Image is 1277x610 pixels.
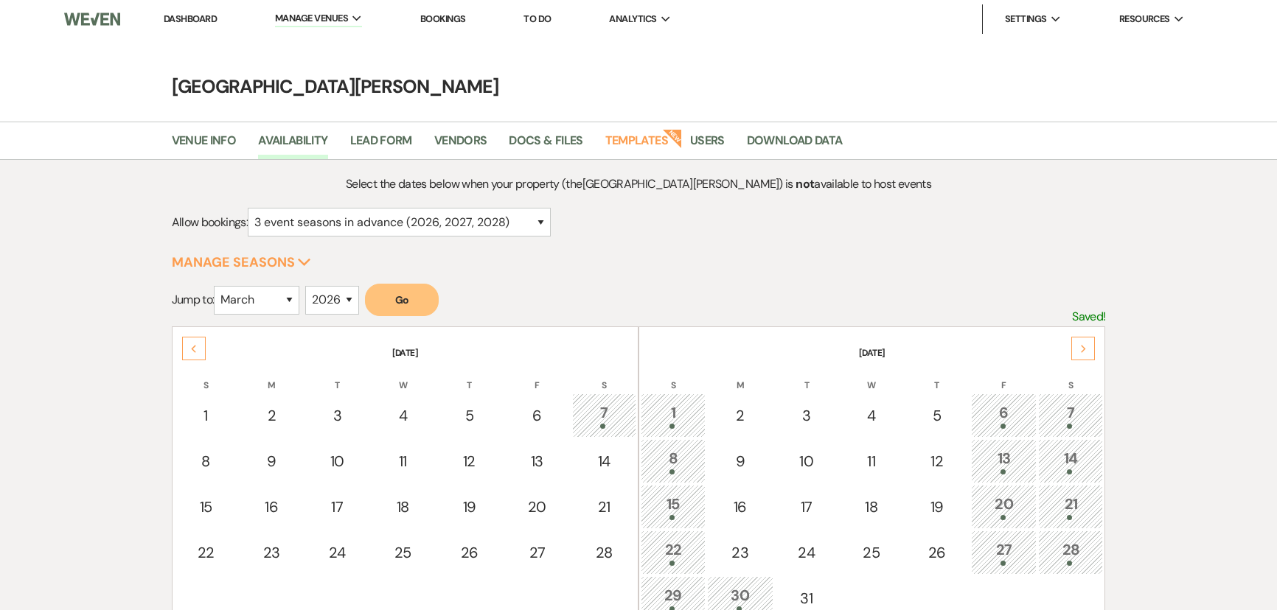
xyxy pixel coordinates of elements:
[641,361,706,392] th: S
[783,587,830,609] div: 31
[313,541,361,564] div: 24
[445,404,494,427] div: 5
[747,131,843,159] a: Download Data
[379,496,427,518] div: 18
[313,404,361,427] div: 3
[641,329,1103,360] th: [DATE]
[783,450,830,472] div: 10
[523,13,551,25] a: To Do
[707,361,773,392] th: M
[848,496,895,518] div: 18
[796,176,814,192] strong: not
[580,496,628,518] div: 21
[848,450,895,472] div: 11
[1046,402,1095,429] div: 7
[1046,447,1095,474] div: 14
[649,447,697,474] div: 8
[436,361,502,392] th: T
[182,404,230,427] div: 1
[365,284,439,316] button: Go
[108,74,1169,99] h4: [GEOGRAPHIC_DATA][PERSON_NAME]
[240,361,304,392] th: M
[64,4,120,35] img: Weven Logo
[350,131,412,159] a: Lead Form
[715,496,765,518] div: 16
[775,361,838,392] th: T
[690,131,725,159] a: Users
[434,131,487,159] a: Vendors
[379,404,427,427] div: 4
[979,402,1029,429] div: 6
[248,450,296,472] div: 9
[182,541,230,564] div: 22
[649,539,697,566] div: 22
[248,541,296,564] div: 23
[512,496,563,518] div: 20
[913,496,961,518] div: 19
[715,450,765,472] div: 9
[248,404,296,427] div: 2
[371,361,435,392] th: W
[971,361,1037,392] th: F
[1046,539,1095,566] div: 28
[979,493,1029,520] div: 20
[313,450,361,472] div: 10
[649,493,697,520] div: 15
[512,541,563,564] div: 27
[783,404,830,427] div: 3
[379,450,427,472] div: 11
[580,541,628,564] div: 28
[1072,307,1105,326] p: Saved!
[609,12,656,27] span: Analytics
[379,541,427,564] div: 25
[174,361,238,392] th: S
[662,127,683,148] strong: New
[913,404,961,427] div: 5
[848,541,895,564] div: 25
[420,13,466,25] a: Bookings
[174,329,636,360] th: [DATE]
[172,256,311,269] button: Manage Seasons
[979,539,1029,566] div: 27
[1005,12,1047,27] span: Settings
[848,404,895,427] div: 4
[504,361,571,392] th: F
[509,131,582,159] a: Docs & Files
[783,541,830,564] div: 24
[182,496,230,518] div: 15
[905,361,970,392] th: T
[649,402,697,429] div: 1
[172,292,215,307] span: Jump to:
[572,361,636,392] th: S
[840,361,903,392] th: W
[913,541,961,564] div: 26
[313,496,361,518] div: 17
[512,450,563,472] div: 13
[275,11,348,26] span: Manage Venues
[783,496,830,518] div: 17
[172,214,248,230] span: Allow bookings:
[1046,493,1095,520] div: 21
[445,496,494,518] div: 19
[1038,361,1103,392] th: S
[182,450,230,472] div: 8
[248,496,296,518] div: 16
[580,402,628,429] div: 7
[512,404,563,427] div: 6
[445,541,494,564] div: 26
[172,131,237,159] a: Venue Info
[1119,12,1170,27] span: Resources
[715,541,765,564] div: 23
[164,13,217,25] a: Dashboard
[445,450,494,472] div: 12
[605,131,668,159] a: Templates
[258,131,327,159] a: Availability
[913,450,961,472] div: 12
[305,361,369,392] th: T
[288,175,989,194] p: Select the dates below when your property (the [GEOGRAPHIC_DATA][PERSON_NAME] ) is available to h...
[979,447,1029,474] div: 13
[580,450,628,472] div: 14
[715,404,765,427] div: 2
